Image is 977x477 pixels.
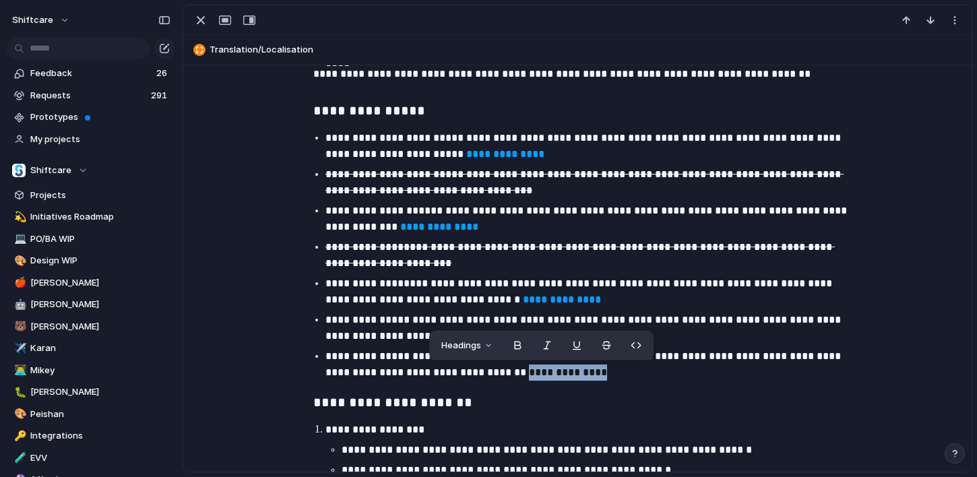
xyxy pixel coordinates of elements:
[30,67,152,80] span: Feedback
[30,298,170,311] span: [PERSON_NAME]
[7,251,175,271] a: 🎨Design WIP
[7,338,175,358] a: ✈️Karan
[30,164,71,177] span: Shiftcare
[7,160,175,181] button: Shiftcare
[12,232,26,246] button: 💻
[7,448,175,468] a: 🧪EVV
[30,89,147,102] span: Requests
[12,210,26,224] button: 💫
[30,110,170,124] span: Prototypes
[30,342,170,355] span: Karan
[12,429,26,443] button: 🔑
[7,207,175,227] a: 💫Initiatives Roadmap
[12,364,26,377] button: 👨‍💻
[7,229,175,249] a: 💻PO/BA WIP
[6,9,77,31] button: shiftcare
[14,297,24,313] div: 🤖
[12,254,26,267] button: 🎨
[12,13,53,27] span: shiftcare
[14,275,24,290] div: 🍎
[7,382,175,402] a: 🐛[PERSON_NAME]
[14,253,24,269] div: 🎨
[14,428,24,444] div: 🔑
[189,39,966,61] button: Translation/Localisation
[30,385,170,399] span: [PERSON_NAME]
[7,404,175,424] a: 🎨Peishan
[7,317,175,337] a: 🐻[PERSON_NAME]
[30,276,170,290] span: [PERSON_NAME]
[30,254,170,267] span: Design WIP
[14,362,24,378] div: 👨‍💻
[7,426,175,446] a: 🔑Integrations
[14,341,24,356] div: ✈️
[7,273,175,293] a: 🍎[PERSON_NAME]
[12,451,26,465] button: 🧪
[14,319,24,334] div: 🐻
[30,429,170,443] span: Integrations
[30,133,170,146] span: My projects
[12,320,26,333] button: 🐻
[30,210,170,224] span: Initiatives Roadmap
[14,210,24,225] div: 💫
[12,276,26,290] button: 🍎
[433,335,501,356] button: Headings
[14,385,24,400] div: 🐛
[30,451,170,465] span: EVV
[7,129,175,150] a: My projects
[30,320,170,333] span: [PERSON_NAME]
[14,406,24,422] div: 🎨
[7,63,175,84] a: Feedback26
[14,450,24,466] div: 🧪
[30,364,170,377] span: Mikey
[30,189,170,202] span: Projects
[30,232,170,246] span: PO/BA WIP
[30,408,170,421] span: Peishan
[12,408,26,421] button: 🎨
[14,231,24,247] div: 💻
[7,360,175,381] a: 👨‍💻Mikey
[12,385,26,399] button: 🐛
[156,67,170,80] span: 26
[7,86,175,106] a: Requests291
[7,294,175,315] a: 🤖[PERSON_NAME]
[12,342,26,355] button: ✈️
[7,107,175,127] a: Prototypes
[12,298,26,311] button: 🤖
[441,339,481,352] span: Headings
[210,43,966,57] span: Translation/Localisation
[7,185,175,205] a: Projects
[151,89,170,102] span: 291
